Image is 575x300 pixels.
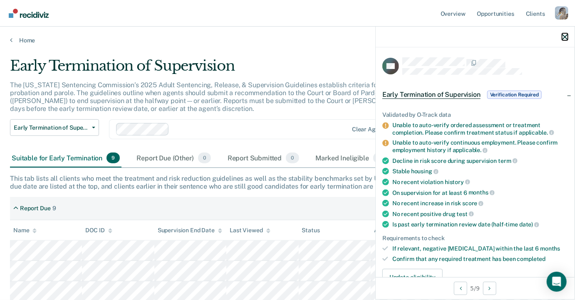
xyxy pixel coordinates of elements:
span: Early Termination of Supervision [14,124,89,131]
div: No recent positive drug [392,210,568,218]
button: Previous Opportunity [454,282,467,295]
span: history [445,179,470,185]
div: Assigned to [374,227,413,234]
span: term [498,157,517,164]
div: Requirements to check [382,235,568,242]
div: Early Termination of Supervision [10,57,441,81]
img: Recidiviz [9,9,49,18]
span: Verification Required [487,91,542,99]
span: test [457,211,474,217]
button: Profile dropdown button [555,6,568,20]
div: Marked Ineligible [314,149,388,167]
div: No recent increase in risk [392,199,568,207]
div: Report Due [20,205,51,212]
button: Update eligibility [382,269,443,285]
div: Early Termination of SupervisionVerification Required [376,81,575,108]
div: Status [302,227,320,234]
p: The [US_STATE] Sentencing Commission’s 2025 Adult Sentencing, Release, & Supervision Guidelines e... [10,81,441,113]
div: Decline in risk score during supervision [392,157,568,165]
div: 5 / 9 [376,277,575,299]
div: This tab lists all clients who meet the treatment and risk reduction guidelines as well as the st... [10,175,565,190]
div: Name [13,227,37,234]
span: months [540,245,560,252]
span: months [468,189,495,196]
a: Home [10,37,565,44]
span: 0 [286,152,299,163]
div: Last Viewed [230,227,270,234]
div: Supervision End Date [158,227,222,234]
div: If relevant, negative [MEDICAL_DATA] within the last 6 [392,245,568,252]
div: Unable to auto-verify ordered assessment or treatment completion. Please confirm treatment status... [392,122,568,136]
span: date) [519,221,539,228]
div: Confirm that any required treatment has been [392,256,568,263]
span: Early Termination of Supervision [382,91,481,99]
div: Clear agents [352,126,387,133]
div: 9 [52,205,56,212]
span: completed [517,256,546,262]
div: Report Due (Other) [135,149,212,167]
span: score [462,200,483,207]
div: Report Submitted [226,149,301,167]
span: housing [411,168,439,175]
div: Stable [392,167,568,175]
div: No recent violation [392,178,568,186]
div: DOC ID [85,227,112,234]
div: On supervision for at least 6 [392,189,568,197]
div: Validated by O-Track data [382,111,568,118]
span: 0 [373,152,386,163]
div: Open Intercom Messenger [547,272,567,292]
div: Suitable for Early Termination [10,149,121,167]
span: 0 [198,152,211,163]
div: Is past early termination review date (half-time [392,221,568,228]
div: Unable to auto-verify continuous employment. Please confirm employment history if applicable. [392,139,568,153]
button: Next Opportunity [483,282,496,295]
span: 9 [107,152,120,163]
